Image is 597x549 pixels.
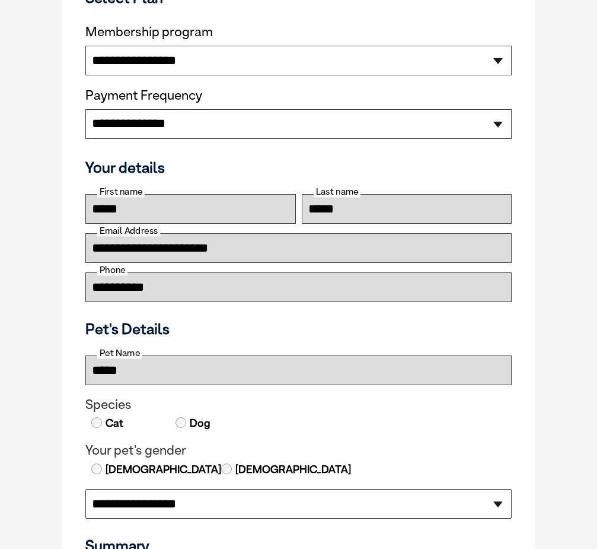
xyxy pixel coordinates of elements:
legend: Species [85,397,512,412]
label: First name [97,186,145,197]
label: Membership program [85,24,512,40]
label: Payment Frequency [85,88,202,103]
label: Last name [314,186,360,197]
legend: Your pet's gender [85,443,512,458]
label: Phone [97,265,127,275]
h3: Your details [85,158,512,176]
h3: Pet's Details [81,320,516,338]
label: Email Address [97,226,160,236]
